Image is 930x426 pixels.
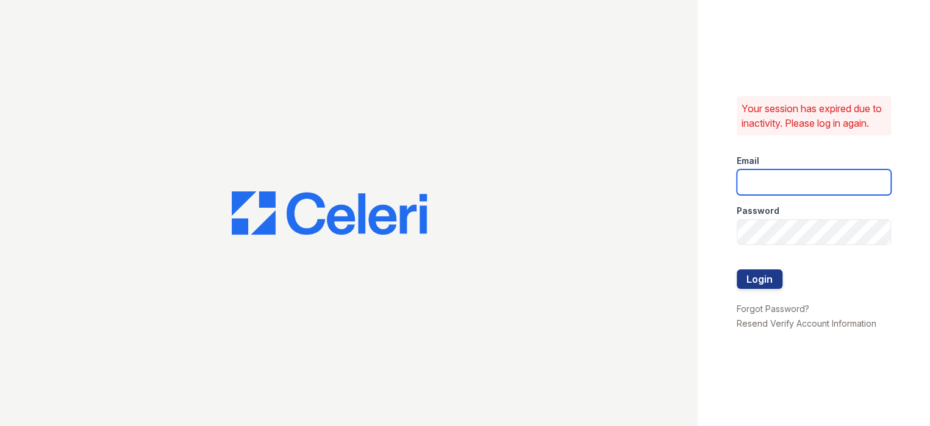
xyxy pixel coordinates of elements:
label: Email [737,155,759,167]
a: Resend Verify Account Information [737,318,876,328]
label: Password [737,205,779,217]
p: Your session has expired due to inactivity. Please log in again. [742,101,886,130]
button: Login [737,269,782,289]
a: Forgot Password? [737,304,809,314]
img: CE_Logo_Blue-a8612792a0a2168367f1c8372b55b34899dd931a85d93a1a3d3e32e68fde9ad4.png [232,191,427,235]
